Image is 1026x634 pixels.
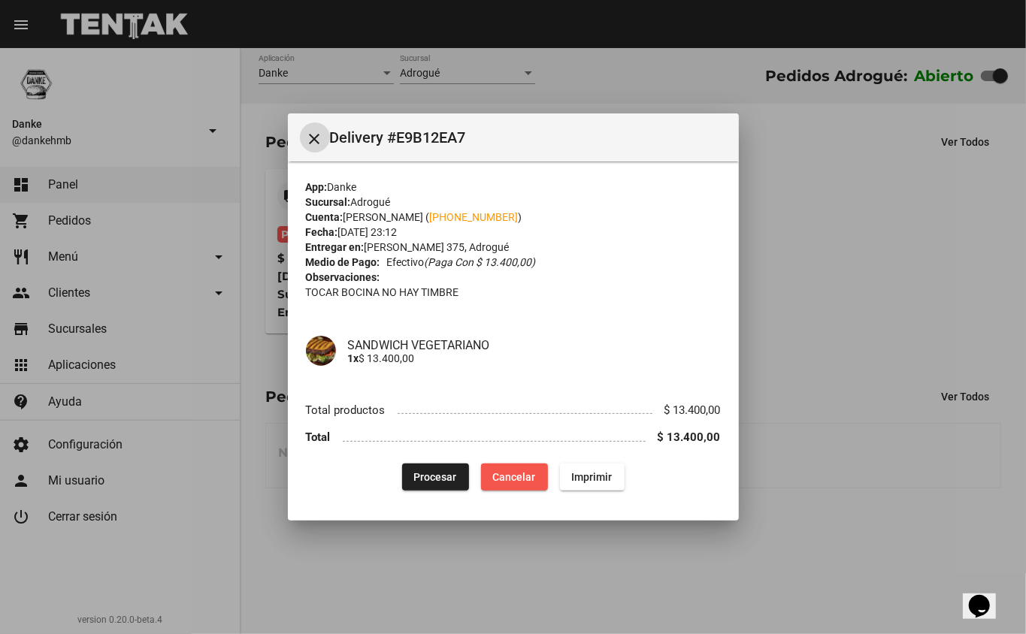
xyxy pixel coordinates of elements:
[306,396,721,424] li: Total productos $ 13.400,00
[348,338,721,352] h4: SANDWICH VEGETARIANO
[330,125,727,149] span: Delivery #E9B12EA7
[481,463,548,491] button: Cancelar
[386,255,535,270] span: Efectivo
[430,211,519,223] a: [PHONE_NUMBER]
[306,210,721,225] div: [PERSON_NAME] ( )
[300,122,330,152] button: Cerrar
[572,471,613,483] span: Imprimir
[306,255,380,270] strong: Medio de Pago:
[306,181,328,193] strong: App:
[306,241,365,253] strong: Entregar en:
[306,424,721,451] li: Total $ 13.400,00
[306,196,351,208] strong: Sucursal:
[306,226,338,238] strong: Fecha:
[306,180,721,195] div: Danke
[414,471,457,483] span: Procesar
[306,211,344,223] strong: Cuenta:
[306,240,721,255] div: [PERSON_NAME] 375, Adrogué
[306,225,721,240] div: [DATE] 23:12
[560,463,625,491] button: Imprimir
[306,195,721,210] div: Adrogué
[493,471,536,483] span: Cancelar
[963,574,1011,619] iframe: chat widget
[306,271,380,283] strong: Observaciones:
[306,130,324,148] mat-icon: Cerrar
[348,352,359,364] b: 1x
[424,256,535,268] i: (Paga con $ 13.400,00)
[402,463,469,491] button: Procesar
[306,336,336,366] img: 7a2fd65e-0b56-45df-a3d9-7d445db54fbd.png
[348,352,721,364] p: $ 13.400,00
[306,285,721,300] p: TOCAR BOCINA NO HAY TIMBRE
